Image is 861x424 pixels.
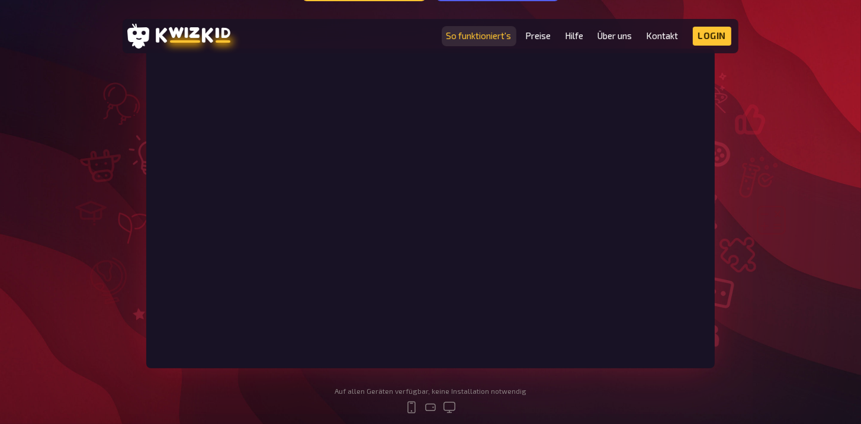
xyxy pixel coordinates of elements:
a: Preise [526,31,551,41]
a: Kontakt [647,31,679,41]
a: So funktioniert's [446,31,512,41]
svg: desktop [442,400,457,415]
a: Hilfe [566,31,584,41]
a: Über uns [598,31,632,41]
svg: mobile [404,400,419,415]
svg: tablet [423,400,438,415]
iframe: kwizkid [146,49,715,368]
div: Auf allen Geräten verfügbar, keine Installation notwendig [335,387,526,396]
a: Login [693,27,732,46]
